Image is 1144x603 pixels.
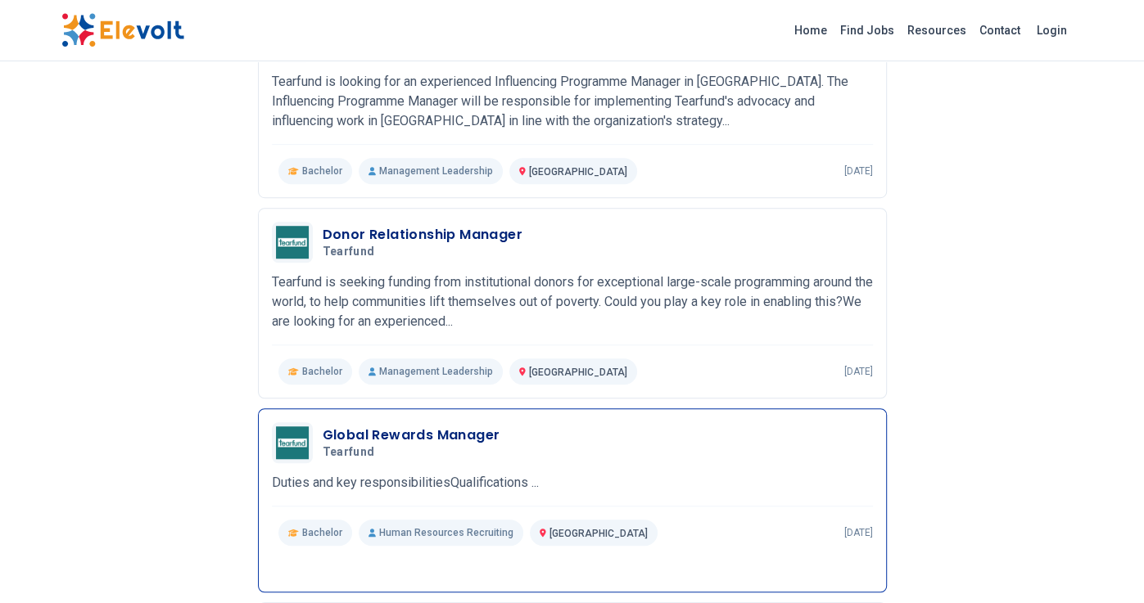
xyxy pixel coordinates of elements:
[844,164,873,178] p: [DATE]
[323,425,500,445] h3: Global Rewards Manager
[272,21,873,184] a: TearfundInfluencing Programme ManagerTearfundTearfund is looking for an experienced Influencing P...
[359,358,503,385] p: Management Leadership
[323,445,375,460] span: Tearfund
[973,17,1027,43] a: Contact
[834,17,901,43] a: Find Jobs
[359,158,503,184] p: Management Leadership
[1062,524,1144,603] iframe: Chat Widget
[276,426,309,459] img: Tearfund
[61,74,232,565] iframe: Advertisement
[302,365,342,378] span: Bachelor
[272,473,873,493] p: Duties and key responsibilitiesQualifications ...
[272,222,873,385] a: TearfundDonor Relationship ManagerTearfundTearfund is seeking funding from institutional donors f...
[302,164,342,178] span: Bachelor
[529,367,627,378] span: [GEOGRAPHIC_DATA]
[302,526,342,539] span: Bachelor
[844,526,873,539] p: [DATE]
[844,365,873,378] p: [DATE]
[913,74,1083,565] iframe: Advertisement
[901,17,973,43] a: Resources
[61,13,184,47] img: Elevolt
[359,520,523,546] p: Human Resources Recruiting
[323,245,375,259] span: Tearfund
[529,166,627,178] span: [GEOGRAPHIC_DATA]
[272,422,873,546] a: TearfundGlobal Rewards ManagerTearfundDuties and key responsibilitiesQualifications ... Bachelor ...
[1027,14,1077,47] a: Login
[272,72,873,131] p: Tearfund is looking for an experienced Influencing Programme Manager in [GEOGRAPHIC_DATA]. The In...
[323,225,522,245] h3: Donor Relationship Manager
[549,528,648,539] span: [GEOGRAPHIC_DATA]
[272,272,873,331] p: Tearfund is seeking funding from institutional donors for exceptional large-scale programming aro...
[276,226,309,259] img: Tearfund
[788,17,834,43] a: Home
